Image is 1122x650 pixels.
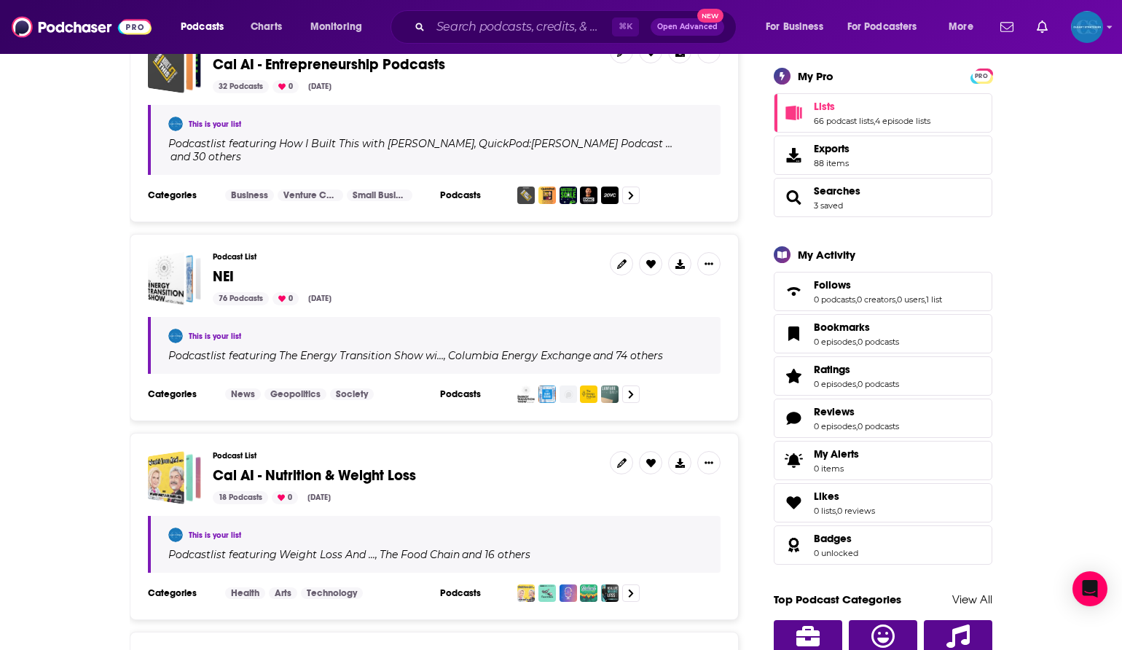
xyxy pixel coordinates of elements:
[213,466,416,485] span: Cal AI - Nutrition & Weight Loss
[168,528,183,542] a: Ronica Cleary
[168,117,183,131] a: Ronica Cleary
[225,189,274,201] a: Business
[774,314,992,353] span: Bookmarks
[774,441,992,480] a: My Alerts
[814,158,850,168] span: 88 items
[168,548,703,561] div: Podcast list featuring
[779,281,808,302] a: Follows
[148,388,213,400] h3: Categories
[814,363,850,376] span: Ratings
[814,321,899,334] a: Bookmarks
[601,385,619,403] img: The Lawfare Podcast
[814,100,930,113] a: Lists
[448,350,591,361] h4: Columbia Energy Exchange
[517,187,535,204] img: How I Built This with Guy Raz
[404,10,750,44] div: Search podcasts, credits, & more...
[479,138,672,149] h4: QuickPod:[PERSON_NAME] Podcast …
[847,17,917,37] span: For Podcasters
[814,421,856,431] a: 0 episodes
[1071,11,1103,43] span: Logged in as ClearyStrategies
[148,252,201,305] a: NEI
[277,549,375,560] a: Weight Loss And ...
[774,136,992,175] a: Exports
[814,116,874,126] a: 66 podcast lists
[612,17,639,36] span: ⌘ K
[814,405,899,418] a: Reviews
[814,294,855,305] a: 0 podcasts
[814,532,852,545] span: Badges
[462,548,530,561] p: and 16 others
[779,493,808,513] a: Likes
[168,329,183,343] img: Ronica Cleary
[774,592,901,606] a: Top Podcast Categories
[560,584,577,602] img: Microsoft Research Podcast
[213,57,445,73] a: Cal AI - Entrepreneurship Podcasts
[375,548,377,561] span: ,
[380,549,460,560] h4: The Food Chain
[538,584,556,602] img: The Food Chain
[444,349,446,362] span: ,
[279,138,474,149] h4: How I Built This with [PERSON_NAME]
[697,9,723,23] span: New
[814,490,875,503] a: Likes
[251,17,282,37] span: Charts
[148,40,201,93] a: Cal AI - Entrepreneurship Podcasts
[814,447,859,461] span: My Alerts
[779,103,808,123] a: Lists
[858,379,899,389] a: 0 podcasts
[213,292,269,305] div: 76 Podcasts
[926,294,942,305] a: 1 list
[148,451,201,504] span: Cal AI - Nutrition & Weight Loss
[580,187,597,204] img: The Diary Of A CEO with Steven Bartlett
[272,80,299,93] div: 0
[774,399,992,438] span: Reviews
[814,184,860,197] a: Searches
[347,189,412,201] a: Small Business
[278,189,343,201] a: Venture Capitalism
[1031,15,1054,39] a: Show notifications dropdown
[302,292,337,305] div: [DATE]
[836,506,837,516] span: ,
[925,294,926,305] span: ,
[774,483,992,522] span: Likes
[994,15,1019,39] a: Show notifications dropdown
[814,405,855,418] span: Reviews
[856,337,858,347] span: ,
[756,15,841,39] button: open menu
[814,142,850,155] span: Exports
[213,55,445,74] span: Cal AI - Entrepreneurship Podcasts
[476,138,672,149] a: QuickPod:[PERSON_NAME] Podcast …
[302,80,337,93] div: [DATE]
[973,70,990,81] a: PRO
[189,332,241,341] a: This is your list
[241,15,291,39] a: Charts
[814,379,856,389] a: 0 episodes
[814,278,851,291] span: Follows
[560,187,577,204] img: Masters of Scale
[277,138,474,149] a: How I Built This with [PERSON_NAME]
[431,15,612,39] input: Search podcasts, credits, & more...
[330,388,374,400] a: Society
[814,463,859,474] span: 0 items
[225,388,261,400] a: News
[779,187,808,208] a: Searches
[189,530,241,540] a: This is your list
[168,349,703,362] div: Podcast list featuring
[949,17,973,37] span: More
[779,408,808,428] a: Reviews
[213,80,269,93] div: 32 Podcasts
[774,178,992,217] span: Searches
[814,278,942,291] a: Follows
[895,294,897,305] span: ,
[277,350,444,361] a: The Energy Transition Show wi…
[1072,571,1107,606] div: Open Intercom Messenger
[560,385,577,403] img: Power Map
[12,13,152,41] a: Podchaser - Follow, Share and Rate Podcasts
[779,450,808,471] span: My Alerts
[1071,11,1103,43] img: User Profile
[897,294,925,305] a: 0 users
